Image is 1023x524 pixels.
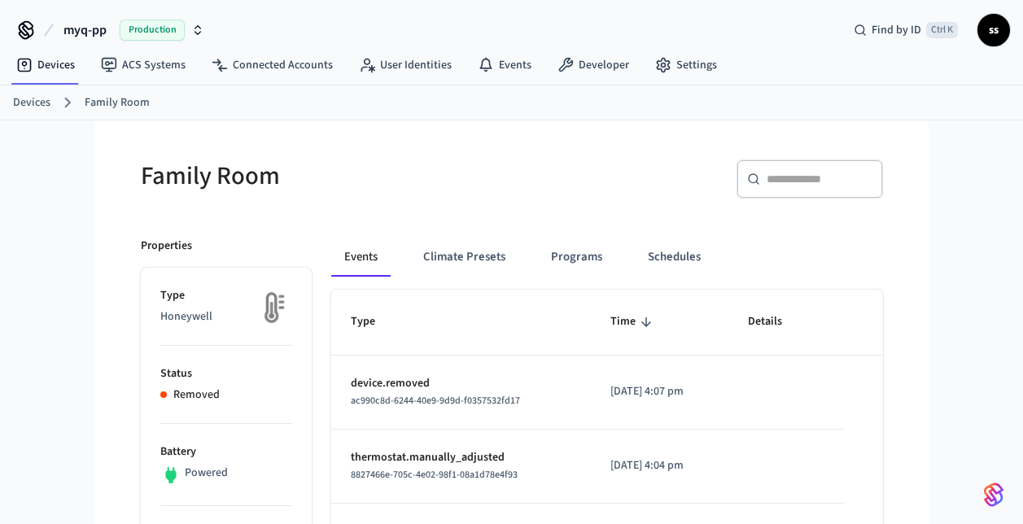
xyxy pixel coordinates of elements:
a: Events [465,50,544,80]
span: ss [979,15,1008,45]
a: ACS Systems [88,50,199,80]
button: Climate Presets [410,238,518,277]
a: Settings [642,50,730,80]
span: Details [748,309,803,334]
span: Production [120,20,185,41]
img: thermostat_fallback [251,287,292,328]
p: Status [160,365,292,382]
span: myq-pp [63,20,107,40]
button: Schedules [635,238,714,277]
a: Family Room [85,94,150,111]
button: Programs [538,238,615,277]
button: Events [331,238,391,277]
p: [DATE] 4:04 pm [610,457,709,474]
p: Removed [173,386,220,404]
p: [DATE] 4:07 pm [610,383,709,400]
p: thermostat.manually_adjusted [351,449,571,466]
span: Ctrl K [926,22,958,38]
p: device.removed [351,375,571,392]
p: Properties [141,238,192,255]
a: Devices [3,50,88,80]
a: User Identities [346,50,465,80]
p: Type [160,287,292,304]
p: Powered [185,465,228,482]
a: Developer [544,50,642,80]
button: ss [977,14,1010,46]
p: Battery [160,443,292,461]
h5: Family Room [141,159,502,193]
img: SeamLogoGradient.69752ec5.svg [984,482,1003,508]
a: Connected Accounts [199,50,346,80]
span: 8827466e-705c-4e02-98f1-08a1d78e4f93 [351,468,518,482]
p: Honeywell [160,308,292,325]
span: ac990c8d-6244-40e9-9d9d-f0357532fd17 [351,394,520,408]
a: Devices [13,94,50,111]
div: Find by IDCtrl K [841,15,971,45]
span: Time [610,309,657,334]
span: Find by ID [872,22,921,38]
span: Type [351,309,396,334]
